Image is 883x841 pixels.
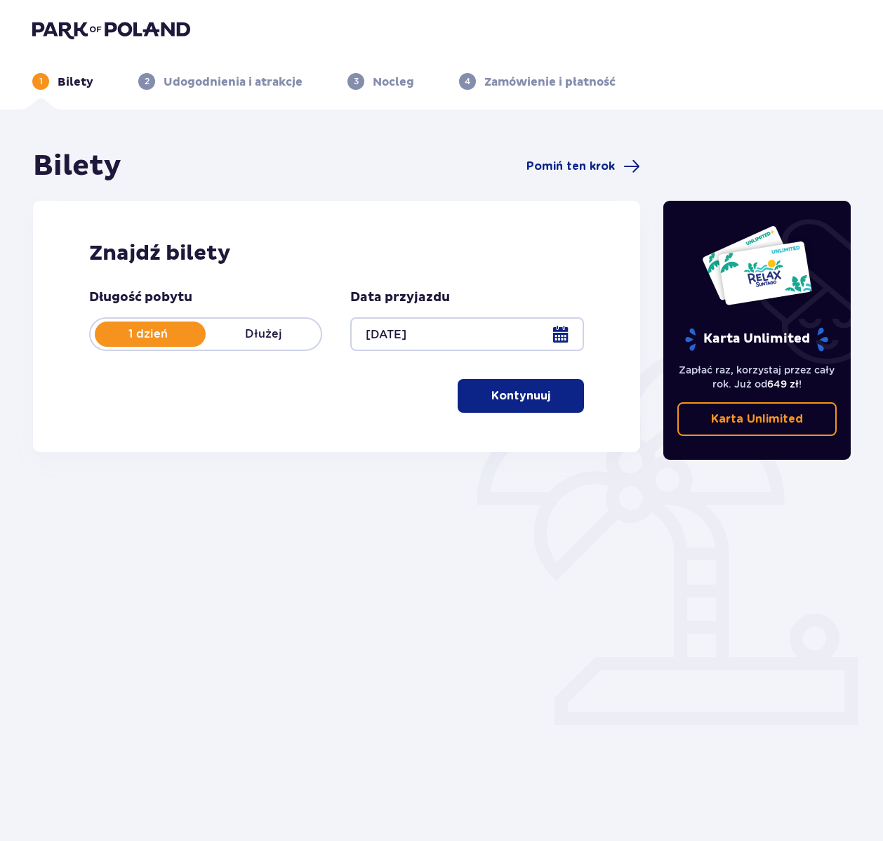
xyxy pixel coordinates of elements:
[701,225,813,306] img: Dwie karty całoroczne do Suntago z napisem 'UNLIMITED RELAX', na białym tle z tropikalnymi liśćmi...
[58,74,93,90] p: Bilety
[491,388,550,404] p: Kontynuuj
[459,73,616,90] div: 4Zamówienie i płatność
[458,379,584,413] button: Kontynuuj
[145,75,150,88] p: 2
[684,327,830,352] p: Karta Unlimited
[373,74,414,90] p: Nocleg
[32,73,93,90] div: 1Bilety
[677,363,837,391] p: Zapłać raz, korzystaj przez cały rok. Już od !
[89,289,192,306] p: Długość pobytu
[91,326,206,342] p: 1 dzień
[39,75,43,88] p: 1
[677,402,837,436] a: Karta Unlimited
[138,73,303,90] div: 2Udogodnienia i atrakcje
[526,158,640,175] a: Pomiń ten krok
[526,159,615,174] span: Pomiń ten krok
[347,73,414,90] div: 3Nocleg
[465,75,470,88] p: 4
[33,149,121,184] h1: Bilety
[164,74,303,90] p: Udogodnienia i atrakcje
[711,411,803,427] p: Karta Unlimited
[484,74,616,90] p: Zamówienie i płatność
[206,326,321,342] p: Dłużej
[350,289,450,306] p: Data przyjazdu
[767,378,799,390] span: 649 zł
[354,75,359,88] p: 3
[89,240,584,267] h2: Znajdź bilety
[32,20,190,39] img: Park of Poland logo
